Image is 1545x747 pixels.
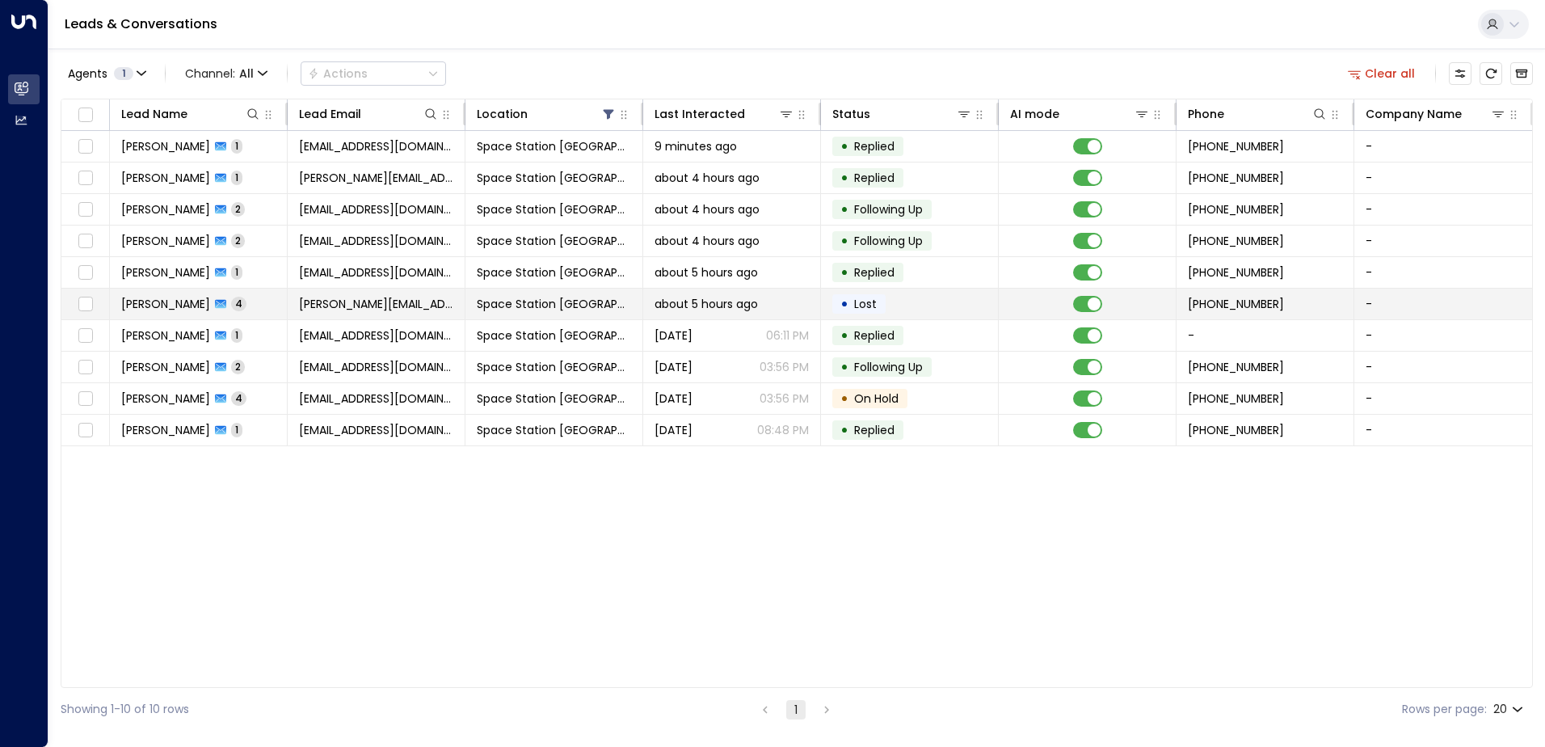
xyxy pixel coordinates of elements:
[121,327,210,344] span: Cat Thompson
[1493,698,1526,721] div: 20
[1354,383,1532,414] td: -
[655,264,758,281] span: about 5 hours ago
[121,296,210,312] span: Alex Lowe
[786,700,806,720] button: page 1
[757,422,809,438] p: 08:48 PM
[655,104,794,124] div: Last Interacted
[854,359,923,375] span: Following Up
[760,390,809,407] p: 03:56 PM
[299,104,439,124] div: Lead Email
[1010,104,1150,124] div: AI mode
[231,328,242,342] span: 1
[299,359,453,375] span: cjafisher@hotmail.co.uk
[1510,62,1533,85] button: Archived Leads
[1188,264,1284,281] span: +447539005585
[231,171,242,184] span: 1
[832,104,870,124] div: Status
[231,139,242,153] span: 1
[655,201,760,217] span: about 4 hours ago
[840,353,848,381] div: •
[1188,390,1284,407] span: +447500535001
[854,422,895,438] span: Replied
[121,170,210,186] span: Patricia Fay
[231,360,245,373] span: 2
[65,15,217,33] a: Leads & Conversations
[231,265,242,279] span: 1
[1188,104,1328,124] div: Phone
[114,67,133,80] span: 1
[121,264,210,281] span: Sai Govindaraju
[477,138,631,154] span: Space Station Solihull
[1188,422,1284,438] span: +447791380990
[840,416,848,444] div: •
[1341,62,1422,85] button: Clear all
[832,104,972,124] div: Status
[840,133,848,160] div: •
[308,66,368,81] div: Actions
[121,104,187,124] div: Lead Name
[1188,201,1284,217] span: +447810501051
[231,423,242,437] span: 1
[840,227,848,255] div: •
[1354,162,1532,193] td: -
[75,263,95,283] span: Toggle select row
[299,201,453,217] span: iancasewell@me.com
[75,294,95,314] span: Toggle select row
[75,105,95,125] span: Toggle select all
[301,61,446,86] button: Actions
[231,391,246,405] span: 4
[179,62,274,85] span: Channel:
[299,327,453,344] span: cat2wild1980@yahoo.com
[854,138,895,154] span: Replied
[1366,104,1462,124] div: Company Name
[239,67,254,80] span: All
[655,422,693,438] span: Aug 30, 2025
[299,138,453,154] span: katie.baldock91@hotmail.co.uk
[1177,320,1354,351] td: -
[75,357,95,378] span: Toggle select row
[1188,296,1284,312] span: +447725729951
[121,233,210,249] span: Logan Macdonald
[1449,62,1471,85] button: Customize
[1354,289,1532,319] td: -
[1354,320,1532,351] td: -
[1188,359,1284,375] span: +447527031702
[1354,226,1532,256] td: -
[477,422,631,438] span: Space Station Solihull
[299,170,453,186] span: patricia_nightingale@hotmail.com
[231,202,245,216] span: 2
[75,231,95,251] span: Toggle select row
[121,422,210,438] span: David Robertson
[1354,415,1532,445] td: -
[1188,104,1224,124] div: Phone
[231,297,246,310] span: 4
[299,390,453,407] span: hello@karennjohnson.co.uk
[1366,104,1506,124] div: Company Name
[299,233,453,249] span: rycyhyt@gmail.com
[1188,138,1284,154] span: +447852798549
[299,296,453,312] span: alex@alexlowe.com
[840,164,848,192] div: •
[766,327,809,344] p: 06:11 PM
[61,701,189,718] div: Showing 1-10 of 10 rows
[840,385,848,412] div: •
[655,233,760,249] span: about 4 hours ago
[1354,194,1532,225] td: -
[655,390,693,407] span: Sep 22, 2025
[299,264,453,281] span: sai4ever99@gmail.com
[477,296,631,312] span: Space Station Solihull
[840,322,848,349] div: •
[1188,170,1284,186] span: +447496024726
[840,259,848,286] div: •
[477,104,528,124] div: Location
[755,699,837,720] nav: pagination navigation
[840,290,848,318] div: •
[75,420,95,441] span: Toggle select row
[75,326,95,346] span: Toggle select row
[477,359,631,375] span: Space Station Solihull
[854,327,895,344] span: Replied
[121,359,210,375] span: Chris Fisher
[299,422,453,438] span: robodar@aol.com
[854,296,877,312] span: Lost
[477,233,631,249] span: Space Station Solihull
